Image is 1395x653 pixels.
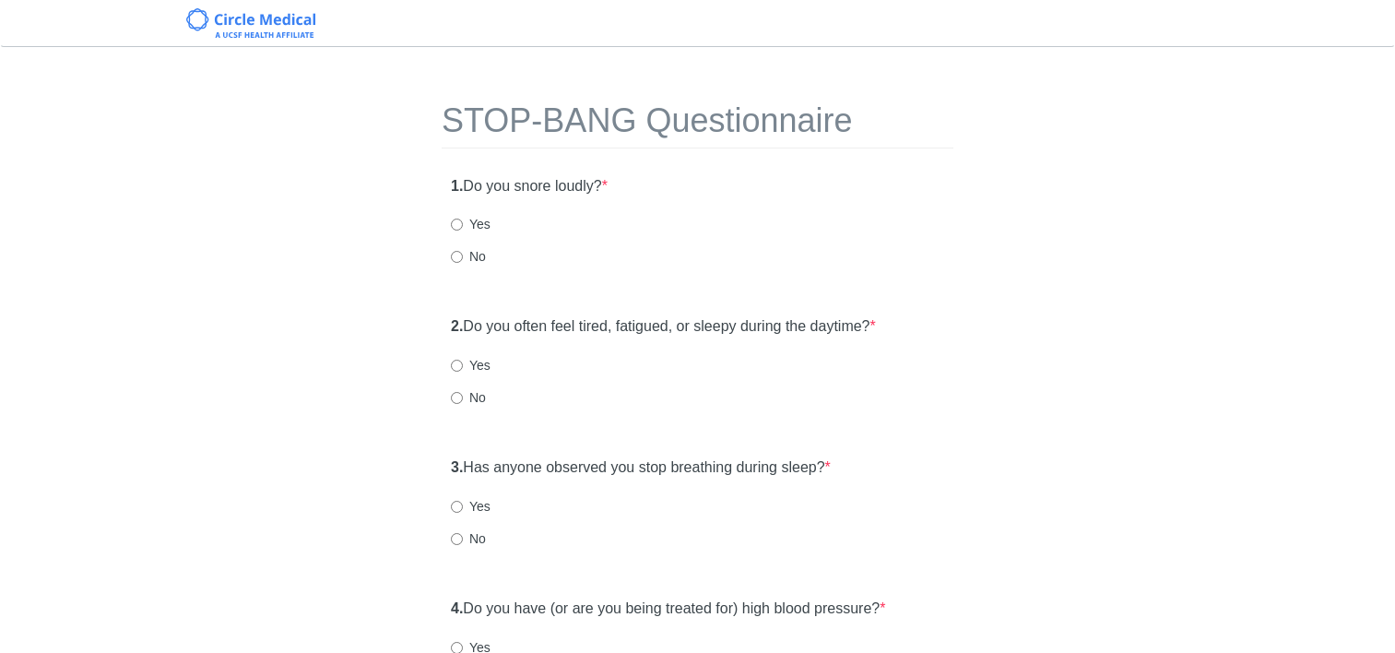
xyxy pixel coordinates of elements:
[451,251,463,263] input: No
[451,497,491,516] label: Yes
[451,356,491,374] label: Yes
[451,392,463,404] input: No
[451,388,486,407] label: No
[451,176,608,197] label: Do you snore loudly?
[451,600,463,616] strong: 4.
[451,316,876,338] label: Do you often feel tired, fatigued, or sleepy during the daytime?
[451,501,463,513] input: Yes
[451,178,463,194] strong: 1.
[451,529,486,548] label: No
[451,599,885,620] label: Do you have (or are you being treated for) high blood pressure?
[451,247,486,266] label: No
[451,219,463,231] input: Yes
[451,215,491,233] label: Yes
[451,457,831,479] label: Has anyone observed you stop breathing during sleep?
[186,8,316,38] img: Circle Medical Logo
[451,459,463,475] strong: 3.
[442,102,953,148] h1: STOP-BANG Questionnaire
[451,318,463,334] strong: 2.
[451,533,463,545] input: No
[451,360,463,372] input: Yes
